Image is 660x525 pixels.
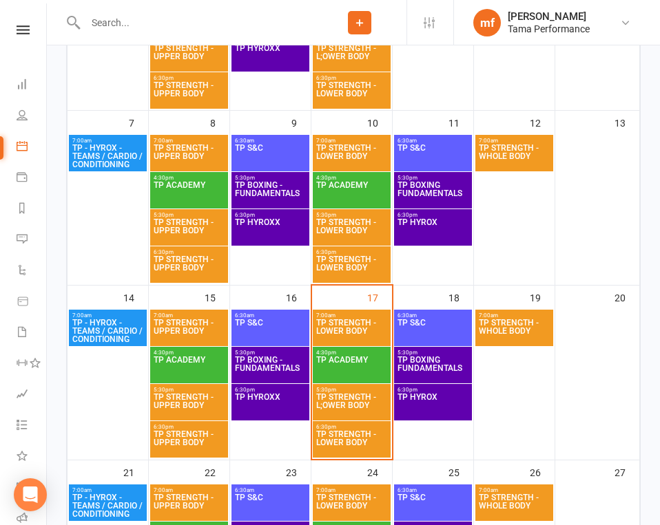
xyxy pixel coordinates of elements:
[448,286,473,308] div: 18
[153,350,225,356] span: 4:30pm
[508,23,590,35] div: Tama Performance
[397,138,469,144] span: 6:30am
[397,493,469,518] span: TP S&C
[478,493,550,518] span: TP STRENGTH - WHOLE BODY
[205,460,229,483] div: 22
[234,487,307,493] span: 6:30am
[234,393,307,418] span: TP HYROXX
[81,13,313,32] input: Search...
[210,111,229,133] div: 8
[316,181,388,206] span: TP ACADEMY
[123,286,148,308] div: 14
[153,430,225,455] span: TP STRENGTH - UPPER BODY
[367,460,392,483] div: 24
[316,175,388,181] span: 4:30pm
[14,478,47,511] div: Open Intercom Messenger
[316,249,388,255] span: 6:30pm
[72,319,144,343] span: TP - HYROX - TEAMS / CARDIO / CONDITIONING
[153,81,225,106] span: TP STRENGTH - UPPER BODY
[17,380,48,411] a: Assessments
[397,312,469,319] span: 6:30am
[17,473,48,504] a: General attendance kiosk mode
[367,286,392,308] div: 17
[316,218,388,243] span: TP STRENGTH - LOWER BODY
[205,286,229,308] div: 15
[316,75,388,81] span: 6:30pm
[316,81,388,106] span: TP STRENGTH - LOWER BODY
[397,387,469,393] span: 6:30pm
[316,356,388,381] span: TP ACADEMY
[153,424,225,430] span: 6:30pm
[316,255,388,280] span: TP STRENGTH - LOWER BODY
[153,312,225,319] span: 7:00am
[17,442,48,473] a: What's New
[153,255,225,280] span: TP STRENGTH - UPPER BODY
[153,138,225,144] span: 7:00am
[397,212,469,218] span: 6:30pm
[153,387,225,393] span: 5:30pm
[123,460,148,483] div: 21
[153,487,225,493] span: 7:00am
[234,212,307,218] span: 6:30pm
[530,286,555,308] div: 19
[153,44,225,69] span: TP STRENGTH - UPPER BODY
[478,144,550,169] span: TP STRENGTH - WHOLE BODY
[234,181,307,206] span: TP BOXING - FUNDAMENTALS
[316,319,388,343] span: TP STRENGTH - LOWER BODY
[291,111,311,133] div: 9
[153,319,225,343] span: TP STRENGTH - UPPER BODY
[17,194,48,225] a: Reports
[316,430,388,455] span: TP STRENGTH - LOWER BODY
[478,487,550,493] span: 7:00am
[153,493,225,518] span: TP STRENGTH - UPPER BODY
[316,350,388,356] span: 4:30pm
[153,249,225,255] span: 6:30pm
[153,175,225,181] span: 4:30pm
[153,181,225,206] span: TP ACADEMY
[17,101,48,132] a: People
[234,493,307,518] span: TP S&C
[234,144,307,169] span: TP S&C
[615,460,639,483] div: 27
[72,312,144,319] span: 7:00am
[17,287,48,318] a: Product Sales
[17,132,48,163] a: Calendar
[397,356,469,381] span: TP BOXING FUNDAMENTALS
[316,424,388,430] span: 6:30pm
[397,319,469,343] span: TP S&C
[316,144,388,169] span: TP STRENGTH - LOWER BODY
[153,393,225,418] span: TP STRENGTH - UPPER BODY
[478,138,550,144] span: 7:00am
[508,10,590,23] div: [PERSON_NAME]
[367,111,392,133] div: 10
[316,387,388,393] span: 5:30pm
[234,312,307,319] span: 6:30am
[615,286,639,308] div: 20
[234,350,307,356] span: 5:30pm
[316,493,388,518] span: TP STRENGTH - LOWER BODY
[397,181,469,206] span: TP BOXING FUNDAMENTALS
[473,9,501,36] div: mf
[530,111,555,133] div: 12
[234,356,307,381] span: TP BOXING - FUNDAMENTALS
[316,487,388,493] span: 7:00am
[234,138,307,144] span: 6:30am
[153,356,225,381] span: TP ACADEMY
[234,44,307,69] span: TP HYROXX
[397,175,469,181] span: 5:30pm
[153,218,225,243] span: TP STRENGTH - UPPER BODY
[234,218,307,243] span: TP HYROXX
[397,218,469,243] span: TP HYROX
[153,144,225,169] span: TP STRENGTH - UPPER BODY
[397,393,469,418] span: TP HYROX
[316,393,388,418] span: TP STRENGTH - L;OWER BODY
[478,312,550,319] span: 7:00am
[316,212,388,218] span: 5:30pm
[234,319,307,343] span: TP S&C
[286,460,311,483] div: 23
[17,70,48,101] a: Dashboard
[530,460,555,483] div: 26
[72,138,144,144] span: 7:00am
[153,212,225,218] span: 5:30pm
[129,111,148,133] div: 7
